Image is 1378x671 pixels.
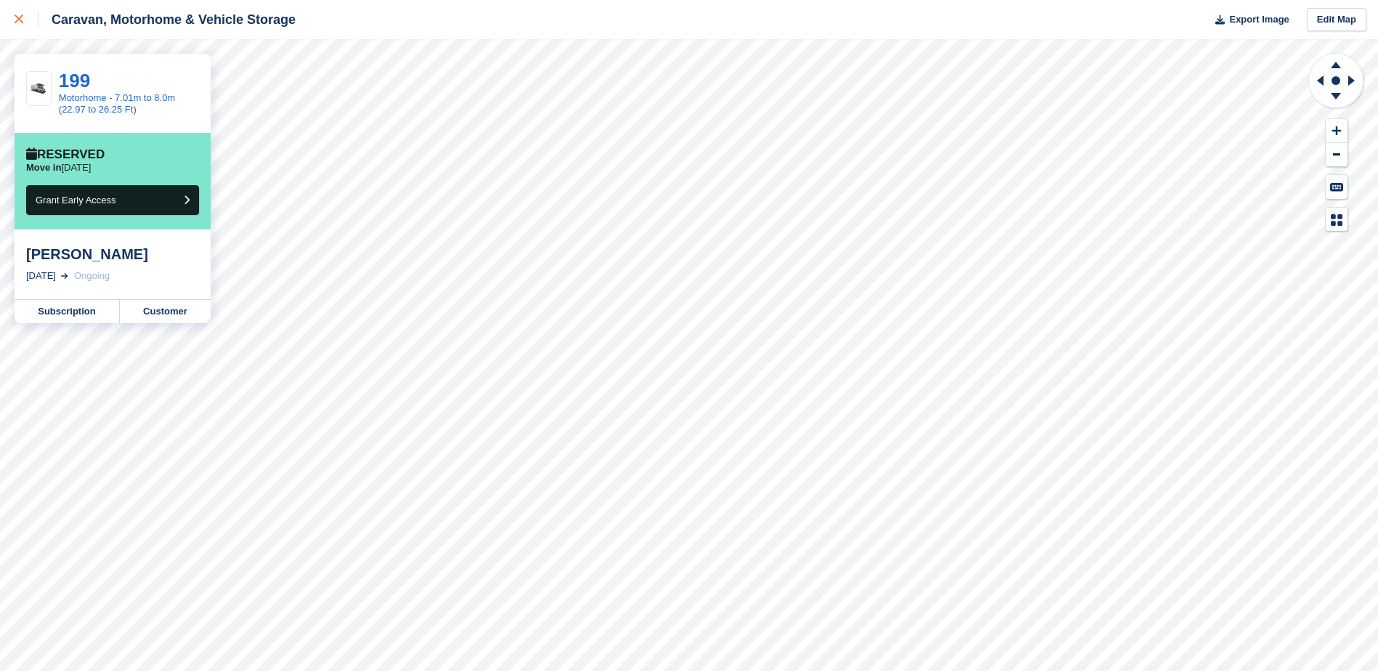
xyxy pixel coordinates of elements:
[26,147,105,162] div: Reserved
[1326,143,1347,167] button: Zoom Out
[59,92,175,115] a: Motorhome - 7.01m to 8.0m (22.97 to 26.25 Ft)
[1326,175,1347,199] button: Keyboard Shortcuts
[1307,8,1366,32] a: Edit Map
[27,82,51,95] img: Motorhome%20Pic.jpg
[26,245,199,263] div: [PERSON_NAME]
[15,300,120,323] a: Subscription
[1326,208,1347,232] button: Map Legend
[61,273,68,279] img: arrow-right-light-icn-cde0832a797a2874e46488d9cf13f60e5c3a73dbe684e267c42b8395dfbc2abf.svg
[1229,12,1289,27] span: Export Image
[26,269,56,283] div: [DATE]
[1326,119,1347,143] button: Zoom In
[59,70,90,91] a: 199
[26,162,61,173] span: Move in
[26,162,91,174] p: [DATE]
[38,11,296,28] div: Caravan, Motorhome & Vehicle Storage
[26,185,199,215] button: Grant Early Access
[120,300,211,323] a: Customer
[74,269,110,283] div: Ongoing
[1207,8,1289,32] button: Export Image
[36,195,116,206] span: Grant Early Access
